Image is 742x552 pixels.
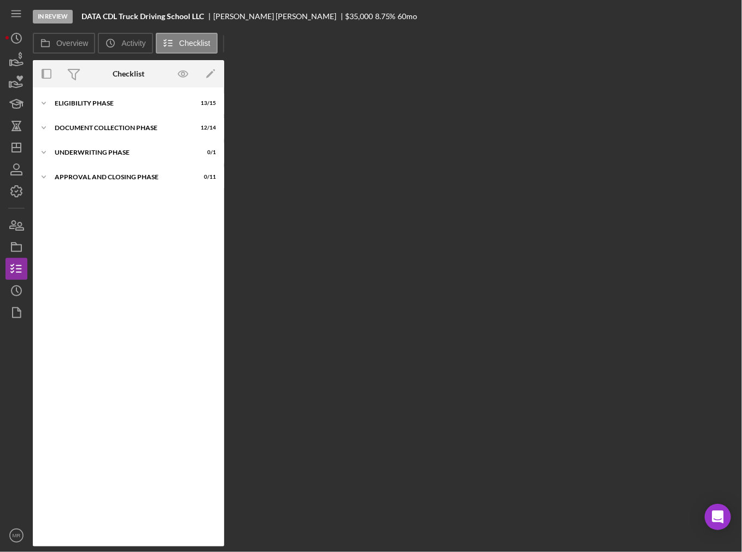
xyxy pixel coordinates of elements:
label: Checklist [179,39,211,48]
div: 13 / 15 [196,100,216,107]
div: [PERSON_NAME] [PERSON_NAME] [213,12,346,21]
div: Eligibility Phase [55,100,189,107]
div: 0 / 1 [196,149,216,156]
button: Activity [98,33,153,54]
text: MR [13,533,21,539]
label: Overview [56,39,88,48]
div: 12 / 14 [196,125,216,131]
div: Checklist [113,69,144,78]
div: 8.75 % [375,12,396,21]
div: Document Collection Phase [55,125,189,131]
b: DATA CDL Truck Driving School LLC [81,12,204,21]
button: Checklist [156,33,218,54]
div: Open Intercom Messenger [705,504,731,530]
button: Overview [33,33,95,54]
label: Activity [121,39,145,48]
div: 0 / 11 [196,174,216,180]
button: MR [5,525,27,547]
div: 60 mo [398,12,417,21]
div: In Review [33,10,73,24]
span: $35,000 [346,11,373,21]
div: Underwriting Phase [55,149,189,156]
div: Approval and Closing Phase [55,174,189,180]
